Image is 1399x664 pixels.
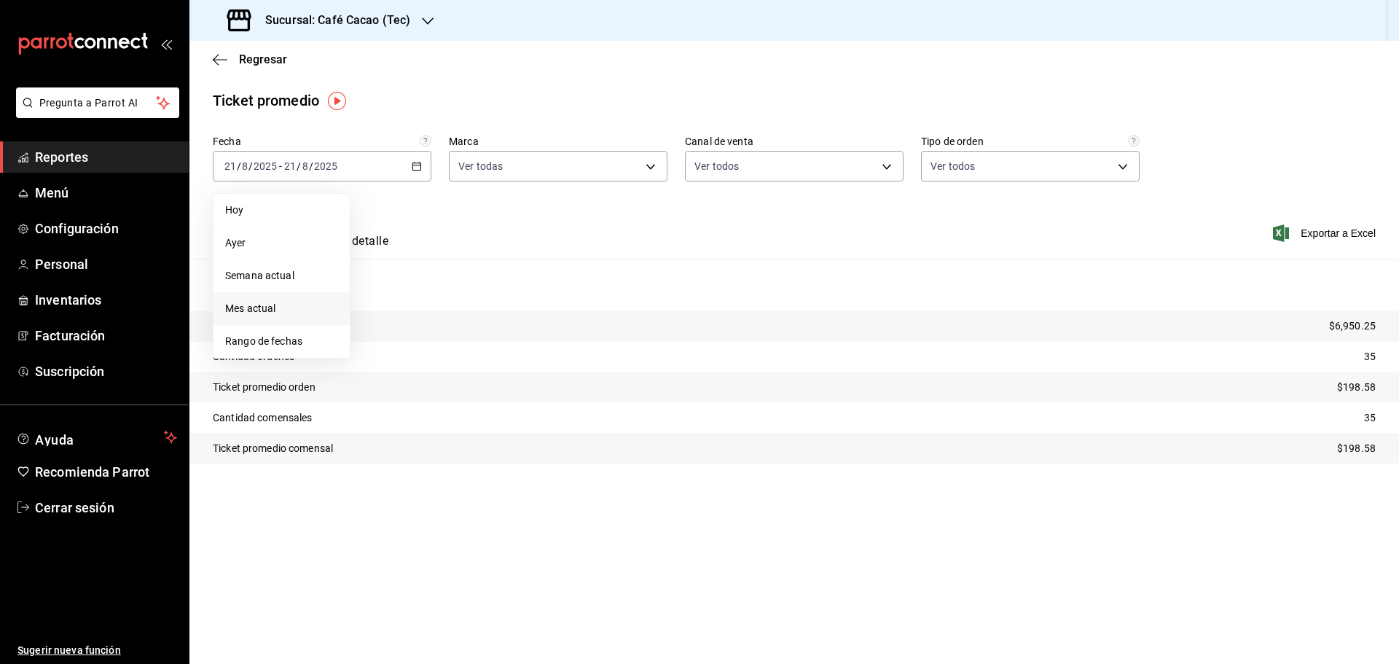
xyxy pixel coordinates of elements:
[213,136,431,147] label: Fecha
[279,160,282,172] span: -
[213,441,333,456] p: Ticket promedio comensal
[35,498,177,517] span: Cerrar sesión
[213,52,287,66] button: Regresar
[225,268,338,284] span: Semana actual
[241,160,248,172] input: --
[35,290,177,310] span: Inventarios
[35,183,177,203] span: Menú
[239,52,287,66] span: Regresar
[1337,441,1376,456] p: $198.58
[283,160,297,172] input: --
[331,234,388,259] button: Ver detalle
[313,160,338,172] input: ----
[35,326,177,345] span: Facturación
[213,380,316,395] p: Ticket promedio orden
[1364,410,1376,426] p: 35
[1337,380,1376,395] p: $198.58
[1329,319,1376,334] p: $6,950.25
[458,159,503,173] span: Ver todas
[160,38,172,50] button: open_drawer_menu
[930,159,975,173] span: Ver todos
[694,159,739,173] span: Ver todos
[1276,224,1376,242] button: Exportar a Excel
[254,12,410,29] h3: Sucursal: Café Cacao (Tec)
[35,429,158,446] span: Ayuda
[35,219,177,238] span: Configuración
[35,462,177,482] span: Recomienda Parrot
[302,160,309,172] input: --
[1364,349,1376,364] p: 35
[17,643,177,658] span: Sugerir nueva función
[35,147,177,167] span: Reportes
[248,160,253,172] span: /
[253,160,278,172] input: ----
[16,87,179,118] button: Pregunta a Parrot AI
[224,160,237,172] input: --
[297,160,301,172] span: /
[10,106,179,121] a: Pregunta a Parrot AI
[420,135,431,147] svg: Información delimitada a máximo 62 días.
[921,136,1140,147] label: Tipo de orden
[213,276,1376,294] p: Resumen
[328,92,346,110] img: Tooltip marker
[213,410,313,426] p: Cantidad comensales
[237,160,241,172] span: /
[225,301,338,316] span: Mes actual
[225,334,338,349] span: Rango de fechas
[35,362,177,381] span: Suscripción
[1128,135,1140,147] svg: Todas las órdenes contabilizan 1 comensal a excepción de órdenes de mesa con comensales obligator...
[35,254,177,274] span: Personal
[225,203,338,218] span: Hoy
[39,95,157,111] span: Pregunta a Parrot AI
[685,136,904,147] label: Canal de venta
[309,160,313,172] span: /
[213,90,319,112] div: Ticket promedio
[225,235,338,251] span: Ayer
[449,136,667,147] label: Marca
